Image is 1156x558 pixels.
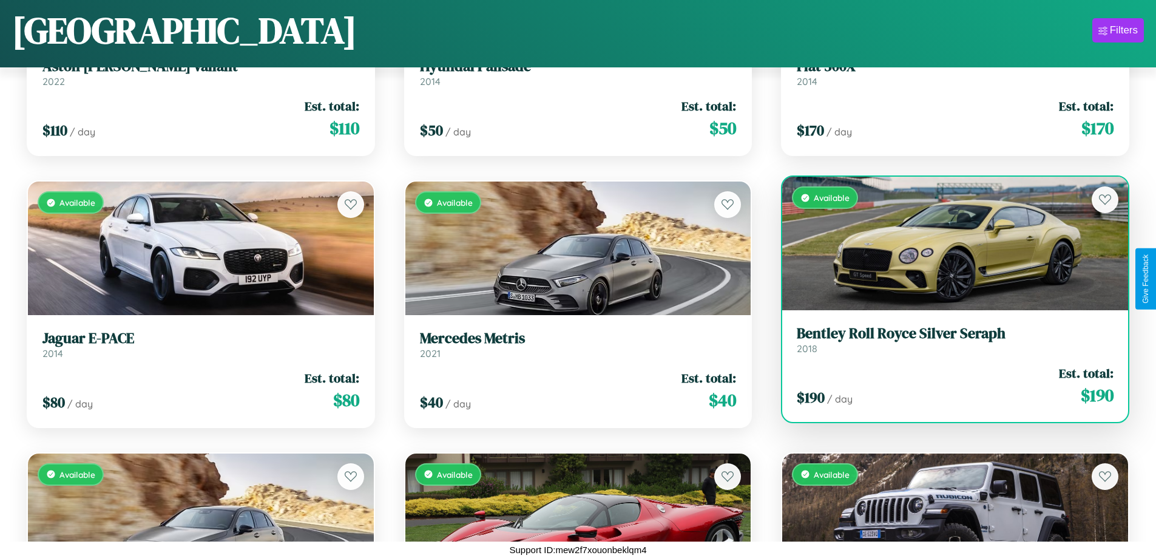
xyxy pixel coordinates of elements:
span: $ 170 [797,120,824,140]
span: $ 80 [333,388,359,412]
span: Est. total: [305,369,359,387]
span: Available [814,192,850,203]
span: 2014 [797,75,817,87]
span: $ 50 [420,120,443,140]
span: $ 40 [709,388,736,412]
span: 2018 [797,342,817,355]
span: / day [67,398,93,410]
div: Give Feedback [1141,254,1150,304]
span: 2014 [42,347,63,359]
a: Aston [PERSON_NAME] Valiant2022 [42,58,359,87]
span: Available [59,469,95,480]
span: $ 170 [1081,116,1114,140]
span: Available [814,469,850,480]
span: $ 80 [42,392,65,412]
h3: Bentley Roll Royce Silver Seraph [797,325,1114,342]
span: Available [437,197,473,208]
span: $ 50 [709,116,736,140]
span: / day [70,126,95,138]
span: $ 110 [42,120,67,140]
a: Jaguar E-PACE2014 [42,330,359,359]
p: Support ID: mew2f7xouonbeklqm4 [510,542,647,558]
span: / day [445,398,471,410]
a: Bentley Roll Royce Silver Seraph2018 [797,325,1114,355]
button: Filters [1092,18,1144,43]
span: Est. total: [1059,364,1114,382]
h3: Jaguar E-PACE [42,330,359,347]
span: $ 40 [420,392,443,412]
span: / day [827,393,853,405]
span: 2022 [42,75,65,87]
span: Est. total: [305,97,359,115]
span: Available [437,469,473,480]
h3: Mercedes Metris [420,330,737,347]
a: Fiat 500X2014 [797,58,1114,87]
span: Est. total: [681,369,736,387]
span: / day [445,126,471,138]
span: / day [826,126,852,138]
span: 2014 [420,75,441,87]
h3: Aston [PERSON_NAME] Valiant [42,58,359,75]
span: $ 190 [1081,383,1114,407]
h1: [GEOGRAPHIC_DATA] [12,5,357,55]
a: Hyundai Palisade2014 [420,58,737,87]
a: Mercedes Metris2021 [420,330,737,359]
span: Est. total: [681,97,736,115]
span: $ 110 [330,116,359,140]
span: $ 190 [797,387,825,407]
span: Available [59,197,95,208]
span: 2021 [420,347,441,359]
span: Est. total: [1059,97,1114,115]
div: Filters [1110,24,1138,36]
